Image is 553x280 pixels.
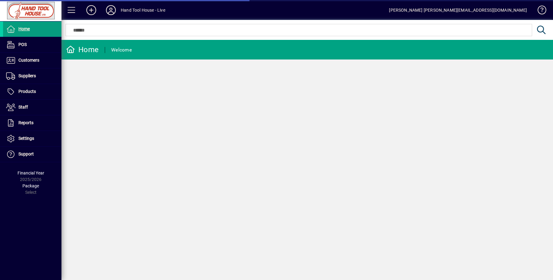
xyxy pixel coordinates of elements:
div: Welcome [111,45,132,55]
span: Support [18,152,34,156]
a: Suppliers [3,68,61,84]
div: Home [66,45,99,55]
a: Reports [3,115,61,131]
a: POS [3,37,61,52]
span: Settings [18,136,34,141]
span: Financial Year [18,171,44,175]
span: Staff [18,105,28,109]
span: Suppliers [18,73,36,78]
span: Home [18,26,30,31]
a: Customers [3,53,61,68]
span: POS [18,42,27,47]
span: Package [22,183,39,188]
button: Add [81,5,101,16]
a: Settings [3,131,61,146]
a: Support [3,147,61,162]
a: Staff [3,100,61,115]
button: Profile [101,5,121,16]
span: Reports [18,120,33,125]
a: Products [3,84,61,99]
div: [PERSON_NAME] [PERSON_NAME][EMAIL_ADDRESS][DOMAIN_NAME] [389,5,527,15]
div: Hand Tool House - Live [121,5,165,15]
a: Knowledge Base [533,1,545,21]
span: Customers [18,58,39,63]
span: Products [18,89,36,94]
